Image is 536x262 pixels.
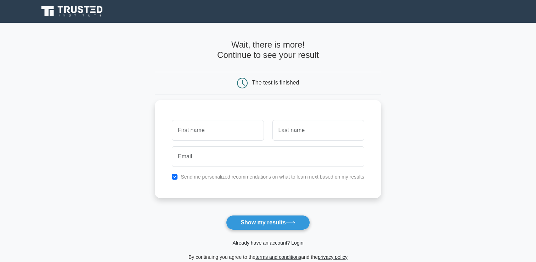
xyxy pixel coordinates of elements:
div: The test is finished [252,80,299,86]
div: By continuing you agree to the and the [151,253,385,261]
a: Already have an account? Login [232,240,303,246]
a: terms and conditions [255,254,301,260]
h4: Wait, there is more! Continue to see your result [155,40,381,60]
button: Show my results [226,215,310,230]
label: Send me personalized recommendations on what to learn next based on my results [181,174,364,180]
a: privacy policy [318,254,348,260]
input: Email [172,146,364,167]
input: First name [172,120,264,141]
input: Last name [272,120,364,141]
